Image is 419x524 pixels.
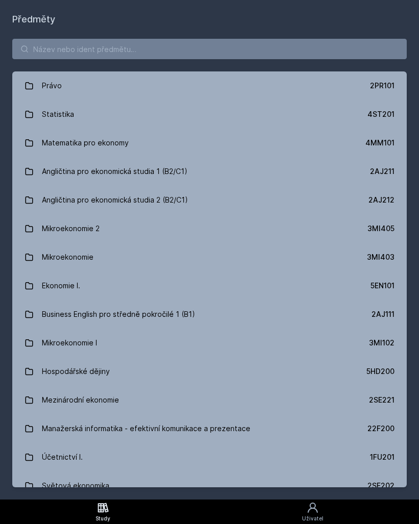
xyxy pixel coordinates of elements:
[12,329,407,357] a: Mikroekonomie I 3MI102
[12,71,407,100] a: Právo 2PR101
[12,357,407,386] a: Hospodářské dějiny 5HD200
[12,300,407,329] a: Business English pro středně pokročilé 1 (B1) 2AJ111
[367,109,394,119] div: 4ST201
[12,39,407,59] input: Název nebo ident předmětu…
[12,386,407,414] a: Mezinárodní ekonomie 2SE221
[370,166,394,177] div: 2AJ211
[367,223,394,234] div: 3MI405
[12,129,407,157] a: Matematika pro ekonomy 4MM101
[42,218,100,239] div: Mikroekonomie 2
[12,12,407,27] h1: Předměty
[371,309,394,319] div: 2AJ111
[369,395,394,405] div: 2SE221
[42,390,119,410] div: Mezinárodní ekonomie
[42,247,94,267] div: Mikroekonomie
[42,476,109,496] div: Světová ekonomika
[370,452,394,462] div: 1FU201
[42,104,74,124] div: Statistika
[302,515,323,522] div: Uživatel
[12,414,407,443] a: Manažerská informatika - efektivní komunikace a prezentace 22F200
[12,443,407,471] a: Účetnictví I. 1FU201
[42,76,62,96] div: Právo
[42,133,129,153] div: Matematika pro ekonomy
[369,338,394,348] div: 3MI102
[367,252,394,262] div: 3MI403
[42,304,195,325] div: Business English pro středně pokročilé 1 (B1)
[370,81,394,91] div: 2PR101
[96,515,110,522] div: Study
[42,418,250,439] div: Manažerská informatika - efektivní komunikace a prezentace
[12,157,407,186] a: Angličtina pro ekonomická studia 1 (B2/C1) 2AJ211
[367,481,394,491] div: 2SE202
[42,161,188,182] div: Angličtina pro ekonomická studia 1 (B2/C1)
[12,471,407,500] a: Světová ekonomika 2SE202
[42,361,110,382] div: Hospodářské dějiny
[42,333,97,353] div: Mikroekonomie I
[12,271,407,300] a: Ekonomie I. 5EN101
[365,138,394,148] div: 4MM101
[42,190,188,210] div: Angličtina pro ekonomická studia 2 (B2/C1)
[367,423,394,434] div: 22F200
[42,447,83,467] div: Účetnictví I.
[366,366,394,377] div: 5HD200
[12,100,407,129] a: Statistika 4ST201
[12,214,407,243] a: Mikroekonomie 2 3MI405
[368,195,394,205] div: 2AJ212
[12,243,407,271] a: Mikroekonomie 3MI403
[370,281,394,291] div: 5EN101
[12,186,407,214] a: Angličtina pro ekonomická studia 2 (B2/C1) 2AJ212
[42,276,80,296] div: Ekonomie I.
